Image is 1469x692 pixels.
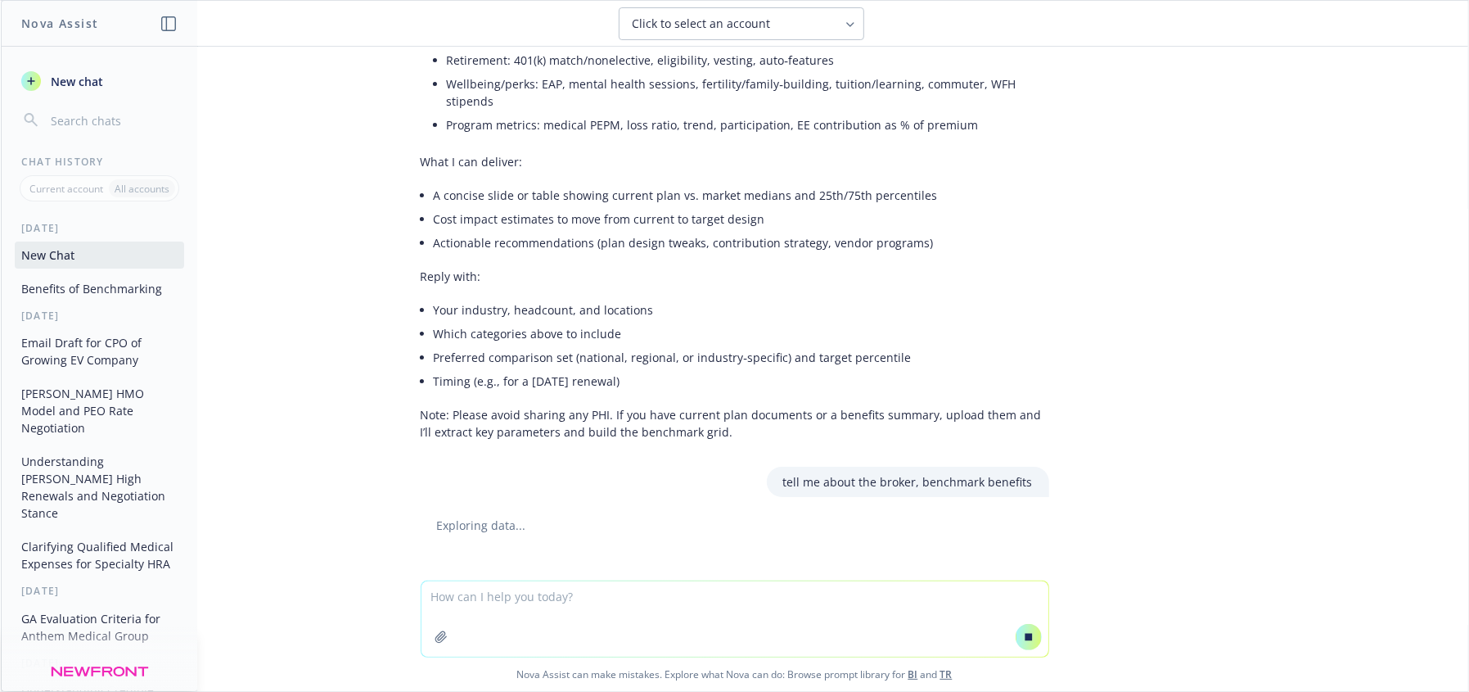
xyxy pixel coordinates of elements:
p: All accounts [115,182,169,196]
span: Nova Assist can make mistakes. Explore what Nova can do: Browse prompt library for and [7,658,1462,691]
li: A concise slide or table showing current plan vs. market medians and 25th/75th percentiles [434,183,1049,207]
button: [PERSON_NAME] HMO Model and PEO Rate Negotiation [15,380,184,441]
button: New chat [15,66,184,96]
li: Actionable recommendations (plan design tweaks, contribution strategy, vendor programs) [434,231,1049,255]
li: Timing (e.g., for a [DATE] renewal) [434,369,1049,393]
a: BI [908,667,918,681]
div: [DATE] [2,584,197,598]
p: tell me about the broker, benchmark benefits [783,473,1033,491]
button: Understanding [PERSON_NAME] High Renewals and Negotiation Stance [15,448,184,527]
li: Your industry, headcount, and locations [434,298,1049,322]
li: Wellbeing/perks: EAP, mental health sessions, fertility/family‑building, tuition/learning, commut... [447,72,1049,113]
div: Chat History [2,155,197,169]
li: Program metrics: medical PEPM, loss ratio, trend, participation, EE contribution as % of premium [447,113,1049,137]
button: Click to select an account [619,7,864,40]
span: New chat [47,73,103,90]
li: Cost impact estimates to move from current to target design [434,207,1049,231]
p: What I can deliver: [421,153,1049,170]
button: New Chat [15,242,184,269]
div: [DATE] [2,656,197,670]
p: Reply with: [421,268,1049,285]
button: Clarifying Qualified Medical Expenses for Specialty HRA [15,533,184,577]
button: Benefits of Benchmarking [15,275,184,302]
button: GA Evaluation Criteria for Anthem Medical Group [15,605,184,649]
div: Exploring data... [421,517,1049,534]
div: [DATE] [2,221,197,235]
span: Click to select an account [633,16,771,32]
input: Search chats [47,109,178,132]
p: Note: Please avoid sharing any PHI. If you have current plan documents or a benefits summary, upl... [421,406,1049,441]
li: Which categories above to include [434,322,1049,346]
div: [DATE] [2,309,197,323]
li: Preferred comparison set (national, regional, or industry‑specific) and target percentile [434,346,1049,369]
p: Current account [29,182,103,196]
button: Email Draft for CPO of Growing EV Company [15,329,184,373]
li: Retirement: 401(k) match/nonelective, eligibility, vesting, auto‑features [447,48,1049,72]
a: TR [940,667,953,681]
h1: Nova Assist [21,15,98,32]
